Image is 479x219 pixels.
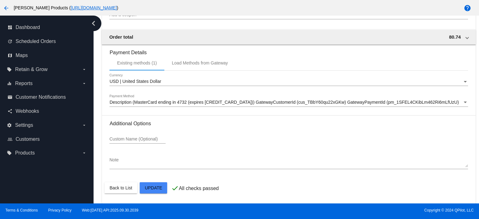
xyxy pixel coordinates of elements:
[7,81,12,86] i: equalizer
[7,50,87,60] a: map Maps
[109,34,133,40] span: Order total
[109,45,468,55] h3: Payment Details
[7,95,12,100] i: email
[7,137,12,142] i: people_outline
[16,39,56,44] span: Scheduled Orders
[7,134,87,144] a: people_outline Customers
[82,150,87,155] i: arrow_drop_down
[71,5,117,10] a: [URL][DOMAIN_NAME]
[14,5,118,10] span: [PERSON_NAME] Products ( )
[15,81,32,86] span: Reports
[82,81,87,86] i: arrow_drop_down
[7,25,12,30] i: dashboard
[109,100,468,105] mat-select: Payment Method
[16,94,66,100] span: Customer Notifications
[104,182,137,193] button: Back to List
[449,34,461,40] span: 80.74
[7,53,12,58] i: map
[7,106,87,116] a: share Webhooks
[109,79,161,84] span: USD | United States Dollar
[7,123,12,128] i: settings
[109,137,166,142] input: Custom Name (Optional)
[117,60,157,65] div: Existing methods (1)
[245,208,474,212] span: Copyright © 2024 QPilot, LLC
[7,109,12,114] i: share
[2,4,10,12] mat-icon: arrow_back
[109,100,459,105] span: Description (MasterCard ending in 4732 (expires [CREDIT_CARD_DATA])) GatewayCustomerId (cus_TBbY6...
[102,30,476,45] mat-expansion-panel-header: Order total 80.74
[7,36,87,46] a: update Scheduled Orders
[15,122,33,128] span: Settings
[7,67,12,72] i: local_offer
[16,25,40,30] span: Dashboard
[109,185,132,190] span: Back to List
[109,79,468,84] mat-select: Currency
[16,136,40,142] span: Customers
[464,4,471,12] mat-icon: help
[16,53,28,58] span: Maps
[7,150,12,155] i: local_offer
[171,184,179,192] mat-icon: check
[48,208,72,212] a: Privacy Policy
[172,60,228,65] div: Load Methods from Gateway
[140,182,167,193] button: Update
[145,185,162,190] span: Update
[15,67,47,72] span: Retain & Grow
[7,92,87,102] a: email Customer Notifications
[82,67,87,72] i: arrow_drop_down
[179,186,219,191] p: All checks passed
[7,39,12,44] i: update
[15,150,35,156] span: Products
[82,208,138,212] a: Web:[DATE] API:2025.09.30.2039
[89,18,99,28] i: chevron_left
[109,121,468,126] h3: Additional Options
[16,108,39,114] span: Webhooks
[7,22,87,32] a: dashboard Dashboard
[82,123,87,128] i: arrow_drop_down
[5,208,38,212] a: Terms & Conditions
